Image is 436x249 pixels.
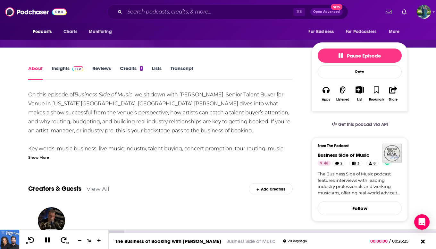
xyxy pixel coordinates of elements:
span: For Podcasters [346,27,376,36]
img: Podchaser Pro [72,66,83,71]
span: 46 [324,160,328,167]
span: 00:26:25 [390,239,415,244]
a: Show notifications dropdown [399,6,409,17]
button: Show profile menu [417,5,431,19]
a: 46 [318,161,331,166]
button: Show More Button [353,86,366,93]
button: Share [385,82,402,105]
div: Open Intercom Messenger [414,214,430,230]
button: Apps [318,82,334,105]
img: Podchaser - Follow, Share and Rate Podcasts [5,6,67,18]
a: The Business of Booking with [PERSON_NAME] [115,238,221,244]
button: open menu [341,26,386,38]
a: Reviews [92,65,111,80]
button: 30 [58,236,70,245]
div: List [357,97,362,102]
div: Listened [336,98,349,102]
a: 2 [332,161,345,166]
a: Business Side of Music [226,238,275,244]
span: 3 [357,160,359,167]
div: On this episode of , we sit down with [PERSON_NAME], Senior Talent Buyer for Venue in [US_STATE][... [28,90,293,207]
div: Add Creators [249,183,293,194]
div: Host [43,229,60,236]
button: Listened [334,82,351,105]
span: 00:00:00 [370,239,389,244]
span: More [389,27,400,36]
button: open menu [84,26,120,38]
button: Pause Episode [318,49,402,63]
div: Search podcasts, credits, & more... [107,4,348,19]
span: Open Advanced [313,10,340,13]
span: Get this podcast via API [338,122,388,127]
em: Business Side of Music [74,92,132,98]
div: Bookmark [369,98,384,102]
input: Search podcasts, credits, & more... [125,7,293,17]
a: Business Side of Music [318,152,369,158]
div: Apps [322,98,330,102]
a: Lists [152,65,162,80]
span: 8 [373,160,376,167]
span: ⌘ K [293,8,305,16]
span: Charts [63,27,77,36]
a: Get this podcast via API [326,117,393,132]
span: New [331,4,342,10]
img: Bob Bender [38,207,65,235]
div: 1 x [84,238,95,243]
a: Transcript [171,65,193,80]
div: Show More ButtonList [351,82,368,105]
a: 3 [349,161,362,166]
div: 1 [140,66,143,71]
button: open menu [304,26,342,38]
span: 10 [26,242,28,245]
a: The Business Side of Music podcast features interviews with leading industry professionals and wo... [318,171,402,196]
a: About [28,65,43,80]
a: 8 [366,161,379,166]
button: 10 [25,236,37,245]
span: Logged in as MegBeccari [417,5,431,19]
div: Share [389,98,398,102]
button: open menu [384,26,408,38]
h3: From The Podcast [318,144,397,148]
button: Open AdvancedNew [310,8,343,16]
span: Monitoring [89,27,112,36]
button: Follow [318,201,402,215]
span: 2 [340,160,342,167]
a: Creators & Guests [28,185,81,193]
button: Bookmark [368,82,385,105]
div: Rate [318,65,402,78]
span: / [389,239,390,244]
a: Charts [59,26,81,38]
a: InsightsPodchaser Pro [52,65,83,80]
span: Podcasts [33,27,52,36]
a: Show notifications dropdown [383,6,394,17]
button: open menu [28,26,60,38]
span: 30 [66,242,69,245]
span: Pause Episode [339,53,381,59]
img: Business Side of Music [382,144,402,163]
span: For Business [308,27,334,36]
div: 20 days ago [283,239,307,243]
img: User Profile [417,5,431,19]
a: View All [87,185,109,192]
a: Credits1 [120,65,143,80]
